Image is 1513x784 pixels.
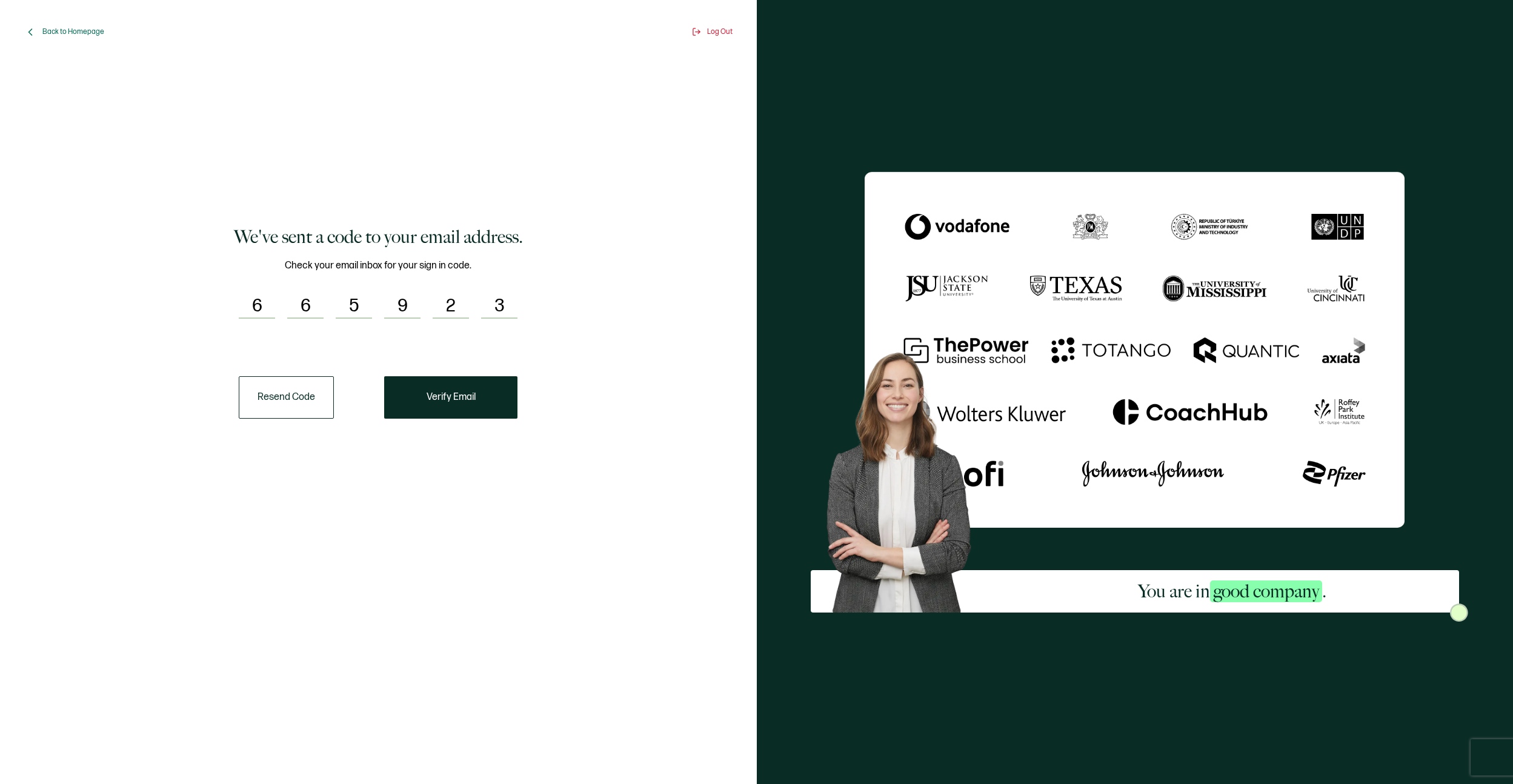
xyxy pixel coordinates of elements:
[1450,603,1468,622] img: Sertifier Signup
[707,27,733,36] span: Log Out
[42,27,104,36] span: Back to Homepage
[1210,580,1322,602] span: good company
[865,171,1405,528] img: Sertifier We've sent a code to your email address.
[811,339,1005,613] img: Sertifier Signup - You are in <span class="strong-h">good company</span>. Hero
[1138,579,1326,603] h2: You are in .
[427,393,476,402] span: Verify Email
[239,376,334,419] button: Resend Code
[285,258,471,273] span: Check your email inbox for your sign in code.
[1305,647,1513,784] iframe: Chat Widget
[234,225,523,249] h1: We've sent a code to your email address.
[384,376,517,419] button: Verify Email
